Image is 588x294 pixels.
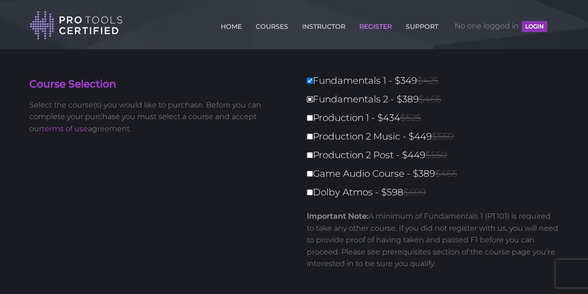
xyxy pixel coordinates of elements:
[307,78,313,84] input: Fundamentals 1 - $349$425
[300,17,348,32] a: INSTRUCTOR
[432,131,454,142] span: $550
[307,171,313,177] input: Game Audio Course - $389$465
[218,17,244,32] a: HOME
[357,17,394,32] a: REGISTER
[400,112,421,123] span: $525
[307,115,313,121] input: Production 1 - $434$525
[307,134,313,140] input: Production 2 Music - $449$550
[307,96,313,102] input: Fundamentals 2 - $389$465
[307,189,313,195] input: Dolby Atmos - $598$699
[307,152,313,158] input: Production 2 Post - $449$550
[455,12,547,40] span: No one logged in
[425,149,447,160] span: $550
[42,124,88,133] a: terms of use
[307,91,565,107] label: Fundamentals 2 - $389
[307,73,565,89] label: Fundamentals 1 - $349
[307,184,565,200] label: Dolby Atmos - $598
[30,10,123,40] img: Pro Tools Certified Logo
[419,94,441,105] span: $465
[435,168,457,179] span: $465
[403,187,426,198] span: $699
[307,212,369,220] strong: Important Note:
[417,75,439,86] span: $425
[307,210,559,270] p: A minimum of Fundamentals 1 (PT101) is required to take any other course. If you did not register...
[253,17,291,32] a: COURSES
[307,166,565,182] label: Game Audio Course - $389
[29,77,287,92] h4: Course Selection
[403,17,441,32] a: SUPPORT
[307,128,565,145] label: Production 2 Music - $449
[522,21,547,32] button: LOGIN
[307,110,565,126] label: Production 1 - $434
[307,147,565,163] label: Production 2 Post - $449
[29,99,287,135] p: Select the course(s) you would like to purchase. Before you can complete your purchase you must s...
